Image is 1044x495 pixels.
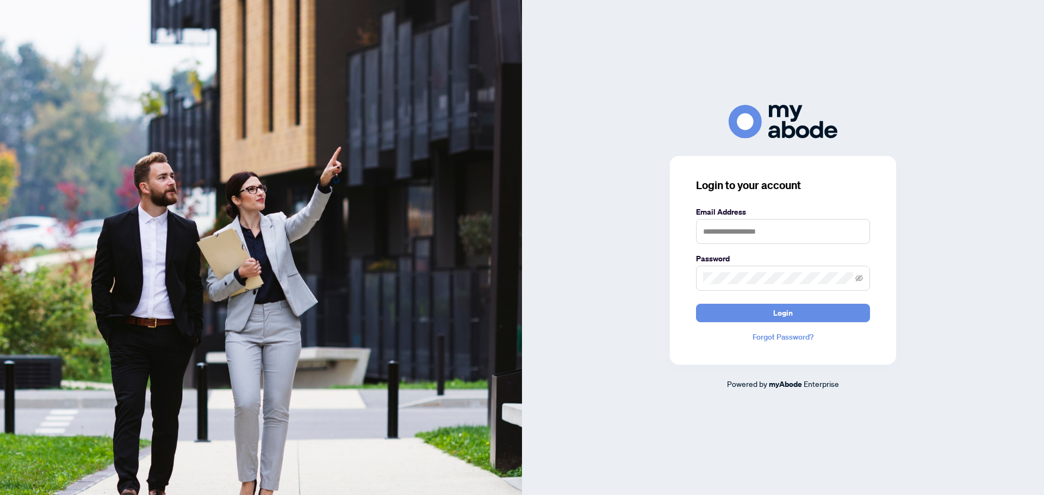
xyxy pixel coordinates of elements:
[773,304,793,322] span: Login
[696,331,870,343] a: Forgot Password?
[727,379,767,389] span: Powered by
[696,178,870,193] h3: Login to your account
[769,378,802,390] a: myAbode
[855,274,863,282] span: eye-invisible
[696,304,870,322] button: Login
[804,379,839,389] span: Enterprise
[696,253,870,265] label: Password
[696,206,870,218] label: Email Address
[729,105,837,138] img: ma-logo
